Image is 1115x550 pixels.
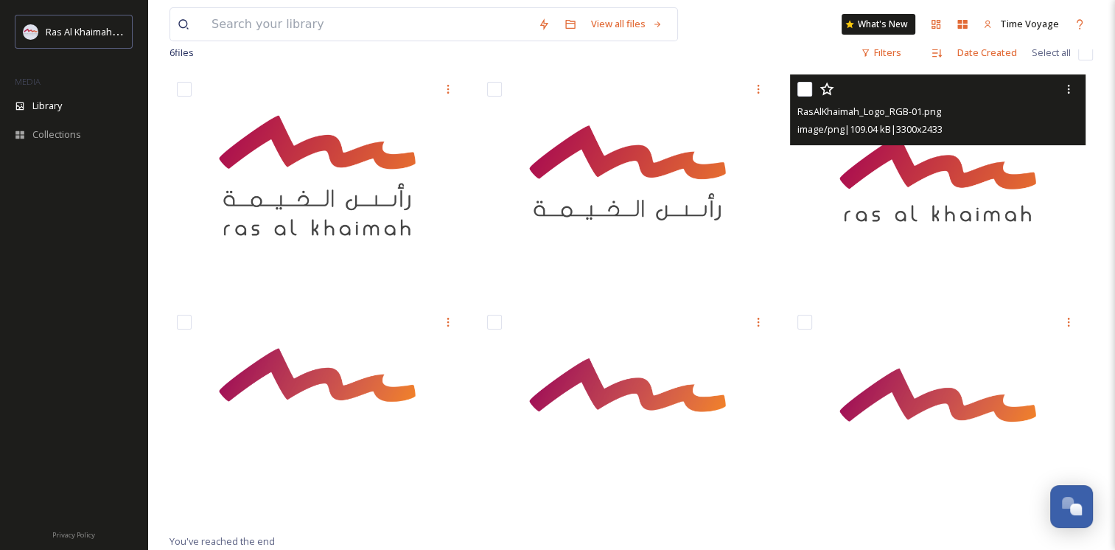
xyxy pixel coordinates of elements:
[842,14,915,35] a: What's New
[480,307,775,526] img: Logo_Main_CMYK-02.png
[1050,485,1093,528] button: Open Chat
[169,535,275,548] span: You've reached the end
[853,38,909,67] div: Filters
[15,76,41,87] span: MEDIA
[797,105,941,118] span: RasAlKhaimah_Logo_RGB-01.png
[797,122,943,136] span: image/png | 109.04 kB | 3300 x 2433
[169,74,465,293] img: RasAlKhaimah_Logo_RGB-09.png
[52,525,95,543] a: Privacy Policy
[790,74,1086,293] img: RasAlKhaimah_Logo_RGB-01.png
[790,307,1086,526] img: Logo_Main_CMYK-01.png
[204,8,531,41] input: Search your library
[46,24,254,38] span: Ras Al Khaimah Tourism Development Authority
[480,74,775,293] img: RasAlKhaimah_Logo_RGB-05.png
[950,38,1024,67] div: Date Created
[32,99,62,113] span: Library
[24,24,38,39] img: Logo_RAKTDA_RGB-01.png
[1000,17,1059,30] span: Time Voyage
[52,530,95,540] span: Privacy Policy
[976,10,1066,38] a: Time Voyage
[32,128,81,142] span: Collections
[169,46,194,60] span: 6 file s
[584,10,670,38] a: View all files
[169,307,465,526] img: Logo_Main_CMYK-03.png
[1032,46,1071,60] span: Select all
